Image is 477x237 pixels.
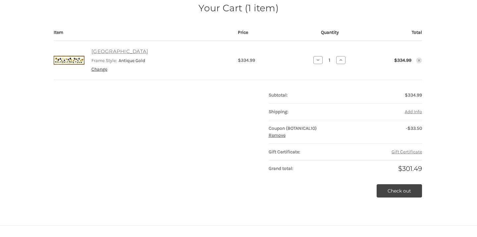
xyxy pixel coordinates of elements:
[269,125,317,131] strong: Coupon (BOTANICAL10)
[324,57,335,63] input: PANSY GARDEN
[269,149,300,155] strong: Gift Certificate:
[405,108,422,115] button: Add Info
[91,57,117,64] dt: Frame Style:
[406,125,422,131] span: -$33.50
[269,92,288,98] strong: Subtotal:
[299,29,360,41] th: Quantity
[269,166,293,171] strong: Grand total:
[361,29,422,41] th: Total
[91,57,231,64] dd: Antique Gold
[91,66,107,72] a: Change options for PANSY GARDEN
[269,132,286,138] a: Remove
[392,148,422,155] button: Gift Certificate
[394,57,411,63] strong: $334.99
[91,48,148,55] a: [GEOGRAPHIC_DATA]
[238,57,255,63] span: $334.99
[269,109,288,115] strong: Shipping:
[416,57,422,63] button: Remove PANSY GARDEN from cart
[405,109,422,115] span: Add Info
[238,29,299,41] th: Price
[398,165,422,173] span: $301.49
[377,184,422,197] a: Check out
[54,1,423,15] h1: Your Cart (1 item)
[405,92,422,98] span: $334.99
[54,29,238,41] th: Item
